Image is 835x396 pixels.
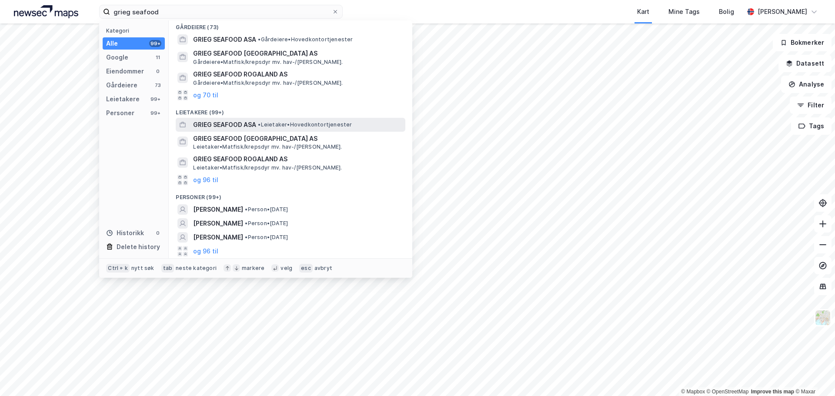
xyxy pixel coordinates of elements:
[773,34,832,51] button: Bokmerker
[258,121,352,128] span: Leietaker • Hovedkontortjenester
[106,66,144,77] div: Eiendommer
[193,133,402,144] span: GRIEG SEAFOOD [GEOGRAPHIC_DATA] AS
[791,117,832,135] button: Tags
[149,96,161,103] div: 99+
[245,220,247,226] span: •
[790,97,832,114] button: Filter
[668,7,700,17] div: Mine Tags
[637,7,649,17] div: Kart
[154,82,161,89] div: 73
[719,7,734,17] div: Bolig
[106,264,130,273] div: Ctrl + k
[815,309,831,326] img: Z
[193,120,256,130] span: GRIEG SEAFOOD ASA
[193,69,402,80] span: GRIEG SEAFOOD ROGALAND AS
[751,389,794,395] a: Improve this map
[106,80,137,90] div: Gårdeiere
[193,204,243,215] span: [PERSON_NAME]
[281,265,292,272] div: velg
[245,234,288,241] span: Person • [DATE]
[106,52,128,63] div: Google
[117,242,160,252] div: Delete history
[193,154,402,164] span: GRIEG SEAFOOD ROGALAND AS
[169,17,412,33] div: Gårdeiere (73)
[106,38,118,49] div: Alle
[258,36,261,43] span: •
[110,5,332,18] input: Søk på adresse, matrikkel, gårdeiere, leietakere eller personer
[193,246,218,256] button: og 96 til
[193,90,218,100] button: og 70 til
[106,228,144,238] div: Historikk
[758,7,807,17] div: [PERSON_NAME]
[106,27,165,34] div: Kategori
[781,76,832,93] button: Analyse
[14,5,78,18] img: logo.a4113a55bc3d86da70a041830d287a7e.svg
[154,230,161,236] div: 0
[245,206,288,213] span: Person • [DATE]
[245,234,247,240] span: •
[176,265,217,272] div: neste kategori
[154,68,161,75] div: 0
[149,110,161,116] div: 99+
[193,80,343,87] span: Gårdeiere • Matfisk/krepsdyr mv. hav-/[PERSON_NAME].
[193,232,243,243] span: [PERSON_NAME]
[106,108,134,118] div: Personer
[792,354,835,396] iframe: Chat Widget
[149,40,161,47] div: 99+
[193,164,342,171] span: Leietaker • Matfisk/krepsdyr mv. hav-/[PERSON_NAME].
[245,206,247,213] span: •
[106,94,140,104] div: Leietakere
[154,54,161,61] div: 11
[258,36,353,43] span: Gårdeiere • Hovedkontortjenester
[314,265,332,272] div: avbryt
[299,264,313,273] div: esc
[242,265,264,272] div: markere
[778,55,832,72] button: Datasett
[131,265,154,272] div: nytt søk
[169,102,412,118] div: Leietakere (99+)
[193,175,218,185] button: og 96 til
[258,121,261,128] span: •
[193,34,256,45] span: GRIEG SEAFOOD ASA
[169,187,412,203] div: Personer (99+)
[193,143,342,150] span: Leietaker • Matfisk/krepsdyr mv. hav-/[PERSON_NAME].
[245,220,288,227] span: Person • [DATE]
[193,59,343,66] span: Gårdeiere • Matfisk/krepsdyr mv. hav-/[PERSON_NAME].
[161,264,174,273] div: tab
[681,389,705,395] a: Mapbox
[193,218,243,229] span: [PERSON_NAME]
[707,389,749,395] a: OpenStreetMap
[193,48,402,59] span: GRIEG SEAFOOD [GEOGRAPHIC_DATA] AS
